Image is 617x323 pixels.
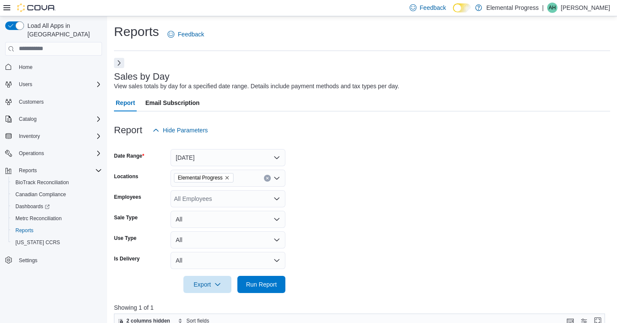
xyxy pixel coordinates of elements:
label: Employees [114,194,141,200]
span: Elemental Progress [174,173,234,182]
nav: Complex example [5,57,102,289]
span: Metrc Reconciliation [12,213,102,224]
span: Washington CCRS [12,237,102,248]
button: Operations [2,147,105,159]
a: [US_STATE] CCRS [12,237,63,248]
label: Sale Type [114,214,138,221]
button: Settings [2,254,105,266]
span: Inventory [19,133,40,140]
label: Use Type [114,235,136,242]
span: Users [19,81,32,88]
span: Operations [15,148,102,159]
label: Locations [114,173,138,180]
button: Home [2,61,105,73]
label: Is Delivery [114,255,140,262]
h1: Reports [114,23,159,40]
p: Showing 1 of 1 [114,303,610,312]
button: Inventory [2,130,105,142]
a: Customers [15,97,47,107]
p: | [542,3,544,13]
button: BioTrack Reconciliation [9,176,105,188]
button: Catalog [15,114,40,124]
button: Clear input [264,175,271,182]
button: Reports [2,164,105,176]
button: Reports [9,224,105,236]
span: Reports [15,227,33,234]
a: Canadian Compliance [12,189,69,200]
button: Open list of options [273,175,280,182]
input: Dark Mode [453,3,471,12]
img: Cova [17,3,56,12]
button: Customers [2,96,105,108]
button: Inventory [15,131,43,141]
span: Canadian Compliance [15,191,66,198]
button: Users [2,78,105,90]
span: Home [19,64,33,71]
span: Customers [19,99,44,105]
span: BioTrack Reconciliation [12,177,102,188]
a: Settings [15,255,41,266]
button: All [171,211,285,228]
button: Users [15,79,36,90]
button: All [171,231,285,248]
button: Operations [15,148,48,159]
a: Dashboards [9,200,105,212]
button: All [171,252,285,269]
button: Remove Elemental Progress from selection in this group [225,175,230,180]
a: Metrc Reconciliation [12,213,65,224]
button: Hide Parameters [149,122,211,139]
span: Reports [15,165,102,176]
span: Export [189,276,226,293]
span: Email Subscription [145,94,200,111]
span: Customers [15,96,102,107]
a: Dashboards [12,201,53,212]
div: Azim Hooda [547,3,557,13]
p: [PERSON_NAME] [561,3,610,13]
span: Inventory [15,131,102,141]
button: Export [183,276,231,293]
span: AH [549,3,556,13]
span: Hide Parameters [163,126,208,135]
span: Dashboards [12,201,102,212]
span: Run Report [246,280,277,289]
h3: Sales by Day [114,72,170,82]
span: Settings [15,254,102,265]
span: Users [15,79,102,90]
button: [US_STATE] CCRS [9,236,105,248]
p: Elemental Progress [486,3,539,13]
button: Open list of options [273,195,280,202]
span: [US_STATE] CCRS [15,239,60,246]
h3: Report [114,125,142,135]
span: Operations [19,150,44,157]
button: Run Report [237,276,285,293]
span: Load All Apps in [GEOGRAPHIC_DATA] [24,21,102,39]
span: Dashboards [15,203,50,210]
button: Next [114,58,124,68]
span: BioTrack Reconciliation [15,179,69,186]
a: Home [15,62,36,72]
span: Settings [19,257,37,264]
span: Catalog [19,116,36,123]
button: Metrc Reconciliation [9,212,105,224]
button: Catalog [2,113,105,125]
span: Feedback [178,30,204,39]
button: Reports [15,165,40,176]
span: Catalog [15,114,102,124]
span: Report [116,94,135,111]
div: View sales totals by day for a specified date range. Details include payment methods and tax type... [114,82,399,91]
span: Feedback [420,3,446,12]
a: Reports [12,225,37,236]
a: BioTrack Reconciliation [12,177,72,188]
span: Home [15,62,102,72]
span: Elemental Progress [178,173,223,182]
span: Metrc Reconciliation [15,215,62,222]
span: Reports [19,167,37,174]
button: [DATE] [171,149,285,166]
label: Date Range [114,153,144,159]
span: Reports [12,225,102,236]
button: Canadian Compliance [9,188,105,200]
span: Canadian Compliance [12,189,102,200]
a: Feedback [164,26,207,43]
